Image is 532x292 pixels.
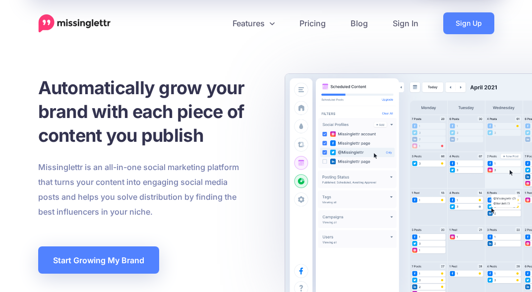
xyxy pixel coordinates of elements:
[38,76,291,147] h1: Automatically grow your brand with each piece of content you publish
[220,12,287,34] a: Features
[38,14,111,33] a: Home
[38,160,246,219] p: Missinglettr is an all-in-one social marketing platform that turns your content into engaging soc...
[38,246,159,274] a: Start Growing My Brand
[287,12,338,34] a: Pricing
[380,12,431,34] a: Sign In
[338,12,380,34] a: Blog
[443,12,494,34] a: Sign Up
